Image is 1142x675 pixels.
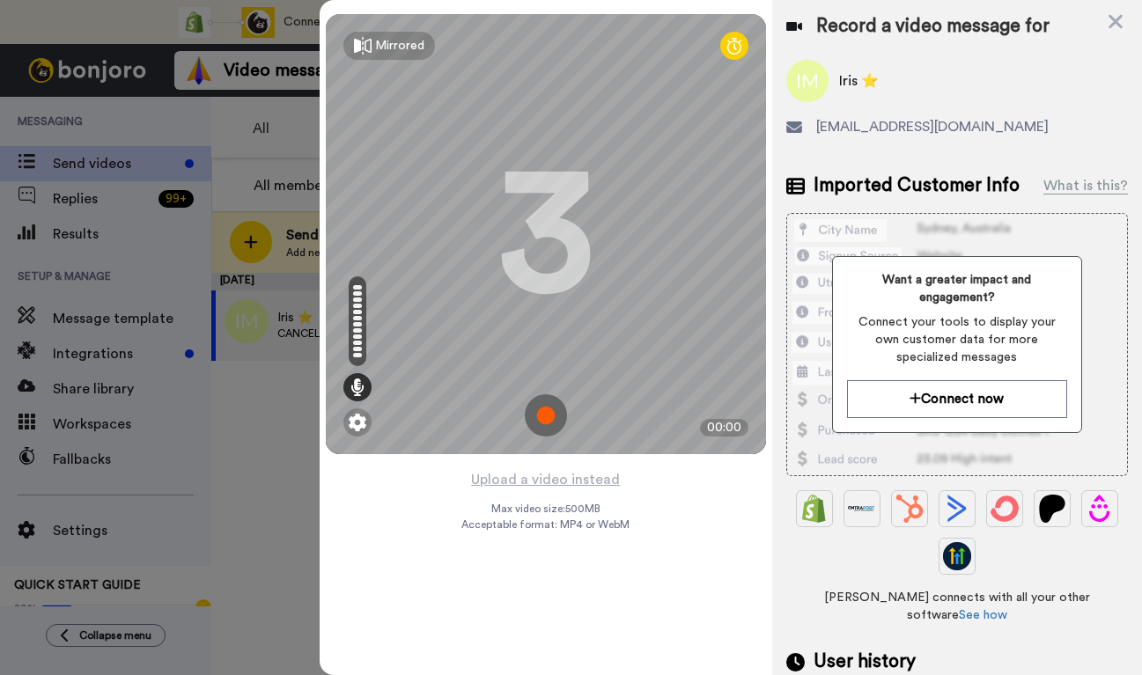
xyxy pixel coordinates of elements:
img: ic_record_start.svg [525,394,567,437]
button: Upload a video instead [466,468,625,491]
img: ConvertKit [991,495,1019,523]
span: Acceptable format: MP4 or WebM [461,517,630,532]
span: [PERSON_NAME] connects with all your other software [786,589,1128,624]
button: Connect now [847,380,1066,418]
span: User history [814,649,916,675]
span: Want a greater impact and engagement? [847,271,1066,306]
img: GoHighLevel [943,542,971,570]
img: Hubspot [895,495,924,523]
img: Shopify [800,495,829,523]
div: 3 [497,168,594,300]
img: ic_gear.svg [349,414,366,431]
span: Imported Customer Info [814,172,1020,199]
img: Ontraport [848,495,876,523]
img: Patreon [1038,495,1066,523]
span: Max video size: 500 MB [491,502,600,516]
div: 00:00 [700,419,748,437]
img: ActiveCampaign [943,495,971,523]
img: Drip [1086,495,1114,523]
a: See how [959,609,1007,621]
div: What is this? [1043,175,1128,196]
span: Connect your tools to display your own customer data for more specialized messages [847,313,1066,366]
